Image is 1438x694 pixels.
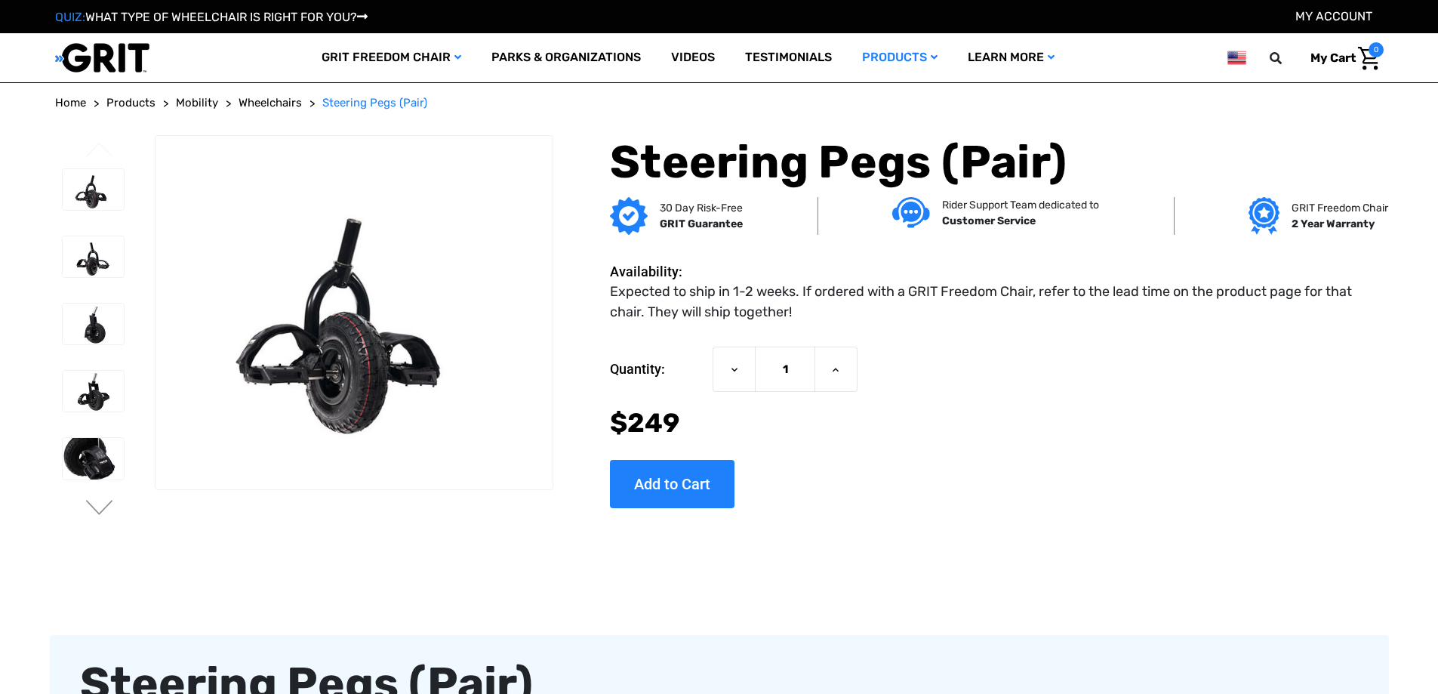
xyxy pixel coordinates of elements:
[306,33,476,82] a: GRIT Freedom Chair
[1227,48,1246,67] img: us.png
[892,197,930,228] img: Customer service
[942,197,1099,213] p: Rider Support Team dedicated to
[730,33,847,82] a: Testimonials
[84,142,115,160] button: Go to slide 2 of 2
[63,169,124,210] img: GRIT Steering Pegs: pair of foot rests attached to front mountainboard caster wheel of GRIT Freed...
[63,438,124,479] img: GRIT Steering Pegs: close up of velcro strap on top of one side of pedals mounted to front caster...
[63,304,124,344] img: GRIT Steering Pegs: side view of steering pedals for use maneuvering and resting feet while using...
[1295,9,1372,23] a: Account
[1310,51,1356,65] span: My Cart
[176,94,218,112] a: Mobility
[847,33,953,82] a: Products
[84,500,115,518] button: Go to slide 2 of 2
[660,217,743,230] strong: GRIT Guarantee
[55,10,368,24] a: QUIZ:WHAT TYPE OF WHEELCHAIR IS RIGHT FOR YOU?
[106,94,156,112] a: Products
[610,407,679,439] span: $249
[953,33,1070,82] a: Learn More
[476,33,656,82] a: Parks & Organizations
[55,94,86,112] a: Home
[106,96,156,109] span: Products
[610,347,705,392] label: Quantity:
[610,261,705,282] dt: Availability:
[1292,217,1375,230] strong: 2 Year Warranty
[942,214,1036,227] strong: Customer Service
[55,10,85,24] span: QUIZ:
[63,371,124,412] img: GRIT Steering Pegs: steering pedals to steer GRIT Freedom Chair or for rider to stretch legs out ...
[322,94,427,112] a: Steering Pegs (Pair)
[610,135,1383,190] h1: Steering Pegs (Pair)
[656,33,730,82] a: Videos
[1292,200,1388,216] p: GRIT Freedom Chair
[176,96,218,109] span: Mobility
[1276,42,1299,74] input: Search
[239,96,302,109] span: Wheelchairs
[1299,42,1384,74] a: Cart with 0 items
[610,282,1375,322] dd: Expected to ship in 1-2 weeks. If ordered with a GRIT Freedom Chair, refer to the lead time on th...
[55,96,86,109] span: Home
[63,236,124,277] img: GRIT Steering Pegs: pair of foot rests with velcro straps attached to front mountainboard caster ...
[55,94,1384,112] nav: Breadcrumb
[660,200,743,216] p: 30 Day Risk-Free
[610,460,734,508] input: Add to Cart
[1369,42,1384,57] span: 0
[55,42,149,73] img: GRIT All-Terrain Wheelchair and Mobility Equipment
[610,197,648,235] img: GRIT Guarantee
[1249,197,1279,235] img: Grit freedom
[239,94,302,112] a: Wheelchairs
[1358,47,1380,70] img: Cart
[156,180,553,445] img: GRIT Steering Pegs: pair of foot rests attached to front mountainboard caster wheel of GRIT Freed...
[322,96,427,109] span: Steering Pegs (Pair)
